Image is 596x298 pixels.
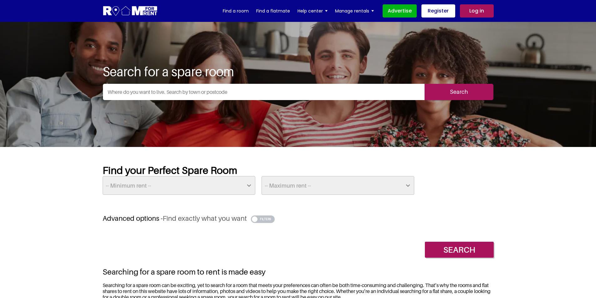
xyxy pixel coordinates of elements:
h2: Searching for a spare room to rent is made easy [103,267,494,276]
input: Search [425,242,494,258]
img: Logo for Room for Rent, featuring a welcoming design with a house icon and modern typography [103,5,158,17]
strong: Find your Perfect Spare Room [103,164,237,176]
a: Find a flatmate [256,6,290,16]
a: Find a room [223,6,249,16]
a: Log in [460,4,494,18]
input: Search [425,84,493,100]
a: Register [421,4,455,18]
input: Where do you want to live. Search by town or postcode [103,84,425,100]
a: Help center [298,6,328,16]
a: Manage rentals [335,6,374,16]
h3: Advanced options - [103,214,494,223]
a: Advertise [383,4,417,18]
h1: Search for a spare room [103,64,494,79]
span: Find exactly what you want [163,214,247,222]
